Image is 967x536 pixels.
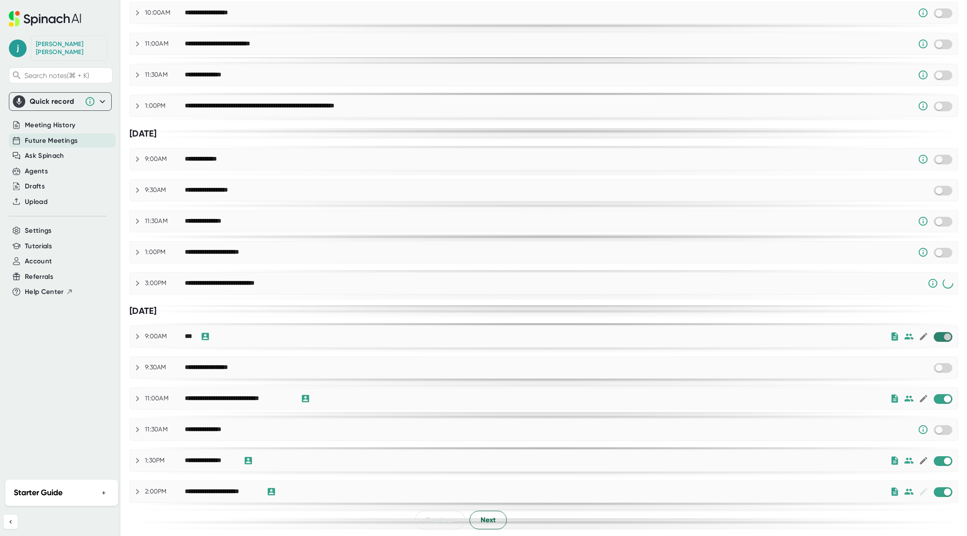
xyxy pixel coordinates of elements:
div: 10:00AM [145,9,185,17]
button: Referrals [25,272,53,282]
button: Upload [25,197,47,207]
div: Quick record [13,93,108,110]
span: Next [481,515,496,525]
div: 9:30AM [145,186,185,194]
svg: Someone has manually disabled Spinach from this meeting. [928,278,938,289]
span: Help Center [25,287,64,297]
span: Search notes (⌘ + K) [24,71,110,80]
svg: Someone has manually disabled Spinach from this meeting. [918,424,928,435]
div: 11:30AM [145,71,185,79]
button: + [98,486,110,499]
div: 11:00AM [145,395,185,403]
div: 1:00PM [145,102,185,110]
svg: Someone has manually disabled Spinach from this meeting. [918,101,928,111]
div: 1:30PM [145,457,185,465]
div: 9:00AM [145,333,185,340]
button: Help Center [25,287,73,297]
span: Previous [426,515,454,525]
button: Account [25,256,52,266]
svg: Someone has manually disabled Spinach from this meeting. [918,70,928,80]
svg: Someone has manually disabled Spinach from this meeting. [918,8,928,18]
svg: Someone has manually disabled Spinach from this meeting. [918,154,928,164]
div: 9:00AM [145,155,185,163]
div: [DATE] [129,305,958,317]
button: Settings [25,226,52,236]
div: 11:00AM [145,40,185,48]
svg: Someone has manually disabled Spinach from this meeting. [918,216,928,227]
span: j [9,39,27,57]
button: Ask Spinach [25,151,64,161]
button: Next [470,511,507,529]
div: 9:30AM [145,364,185,372]
button: Meeting History [25,120,75,130]
div: [DATE] [129,128,958,139]
svg: Someone has manually disabled Spinach from this meeting. [918,247,928,258]
div: Jed Alexander [36,40,102,56]
div: 1:00PM [145,248,185,256]
svg: Someone has manually disabled Spinach from this meeting. [918,39,928,49]
h2: Starter Guide [14,487,63,499]
button: Previous [415,511,465,529]
button: Future Meetings [25,136,78,146]
button: Drafts [25,181,45,192]
button: Collapse sidebar [4,515,18,529]
button: Agents [25,166,48,176]
div: 2:00PM [145,488,185,496]
div: 3:00PM [145,279,185,287]
div: Quick record [30,97,80,106]
div: 11:30AM [145,426,185,434]
div: 11:30AM [145,217,185,225]
button: Tutorials [25,241,52,251]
